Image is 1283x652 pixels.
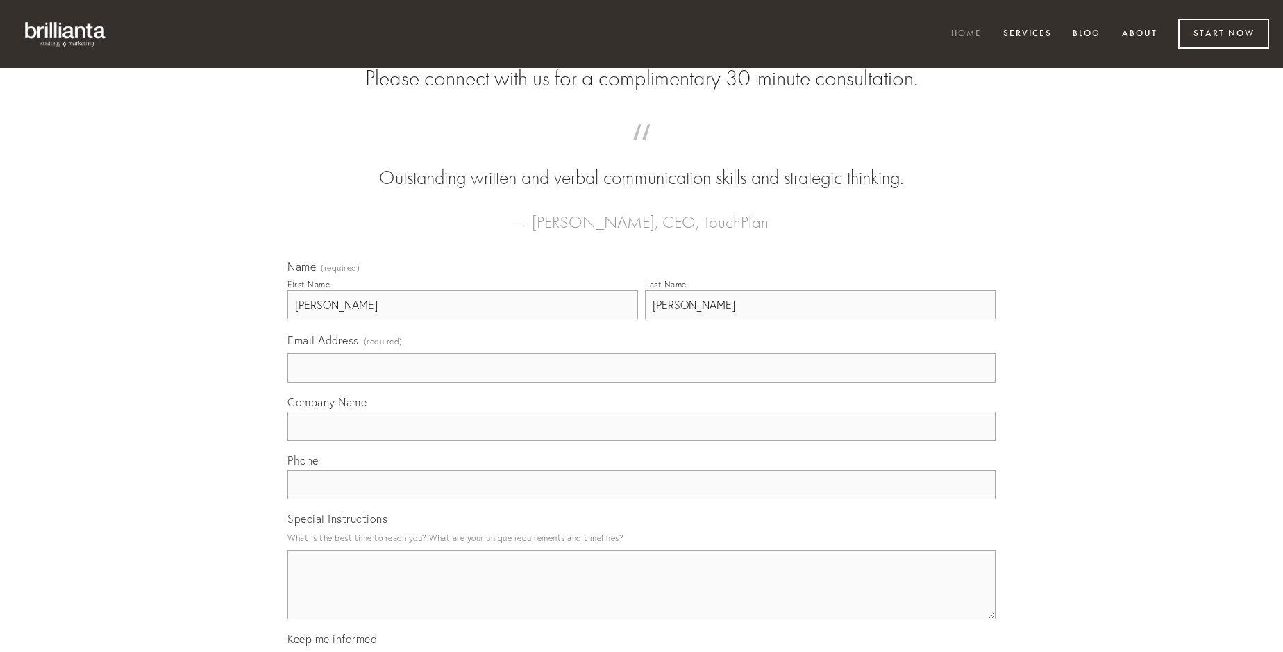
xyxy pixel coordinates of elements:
[1178,19,1269,49] a: Start Now
[287,512,387,526] span: Special Instructions
[645,279,687,290] div: Last Name
[287,528,996,547] p: What is the best time to reach you? What are your unique requirements and timelines?
[994,23,1061,46] a: Services
[287,65,996,92] h2: Please connect with us for a complimentary 30-minute consultation.
[310,137,973,165] span: “
[287,395,367,409] span: Company Name
[321,264,360,272] span: (required)
[287,632,377,646] span: Keep me informed
[364,332,403,351] span: (required)
[287,260,316,274] span: Name
[1064,23,1109,46] a: Blog
[287,453,319,467] span: Phone
[14,14,118,54] img: brillianta - research, strategy, marketing
[1113,23,1166,46] a: About
[942,23,991,46] a: Home
[287,333,359,347] span: Email Address
[310,137,973,192] blockquote: Outstanding written and verbal communication skills and strategic thinking.
[310,192,973,236] figcaption: — [PERSON_NAME], CEO, TouchPlan
[287,279,330,290] div: First Name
